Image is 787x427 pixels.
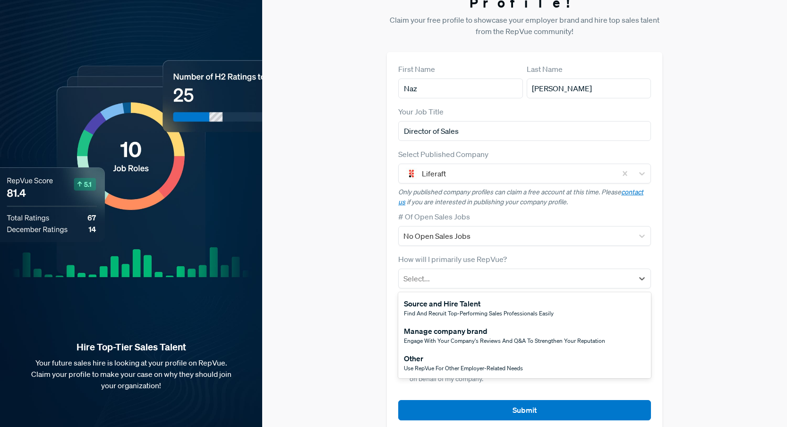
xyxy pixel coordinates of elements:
p: Claim your free profile to showcase your employer brand and hire top sales talent from the RepVue... [387,14,662,37]
p: Your future sales hire is looking at your profile on RepVue. Claim your profile to make your case... [15,357,247,391]
div: Other [404,353,523,364]
label: Select Published Company [398,148,488,160]
span: Use RepVue for other employer-related needs [404,364,523,372]
label: How will I primarily use RepVue? [398,253,507,265]
span: Engage with your company's reviews and Q&A to strengthen your reputation [404,337,605,345]
img: Liferaft [406,168,417,179]
label: First Name [398,63,435,75]
div: Source and Hire Talent [404,298,554,309]
span: Find and recruit top-performing sales professionals easily [404,309,554,317]
label: # Of Open Sales Jobs [398,211,470,222]
input: Title [398,121,651,141]
button: Submit [398,400,651,420]
label: Last Name [527,63,563,75]
strong: Hire Top-Tier Sales Talent [15,341,247,353]
label: Your Job Title [398,106,444,117]
p: Only published company profiles can claim a free account at this time. Please if you are interest... [398,187,651,207]
div: Manage company brand [404,325,605,337]
input: First Name [398,78,523,98]
input: Last Name [527,78,651,98]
